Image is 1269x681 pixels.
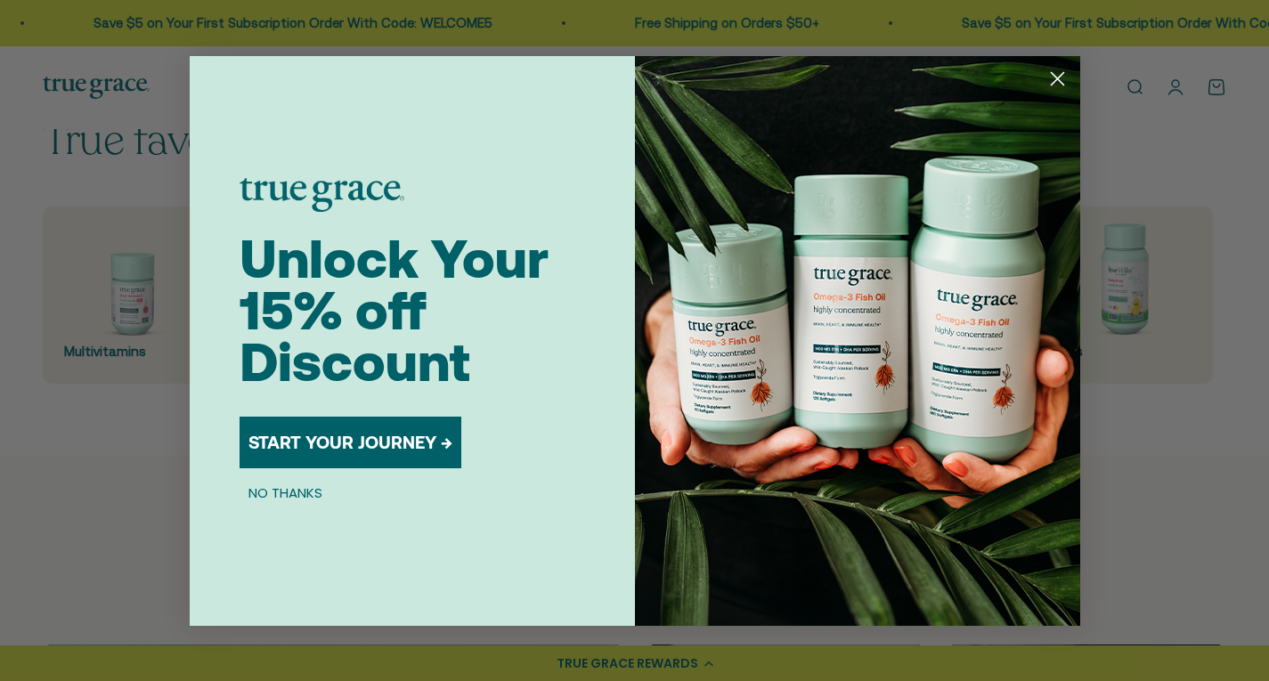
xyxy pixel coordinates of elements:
[1042,63,1073,94] button: Close dialog
[240,482,331,504] button: NO THANKS
[240,178,404,212] img: logo placeholder
[240,228,549,393] span: Unlock Your 15% off Discount
[635,56,1080,626] img: 098727d5-50f8-4f9b-9554-844bb8da1403.jpeg
[240,417,461,468] button: START YOUR JOURNEY →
